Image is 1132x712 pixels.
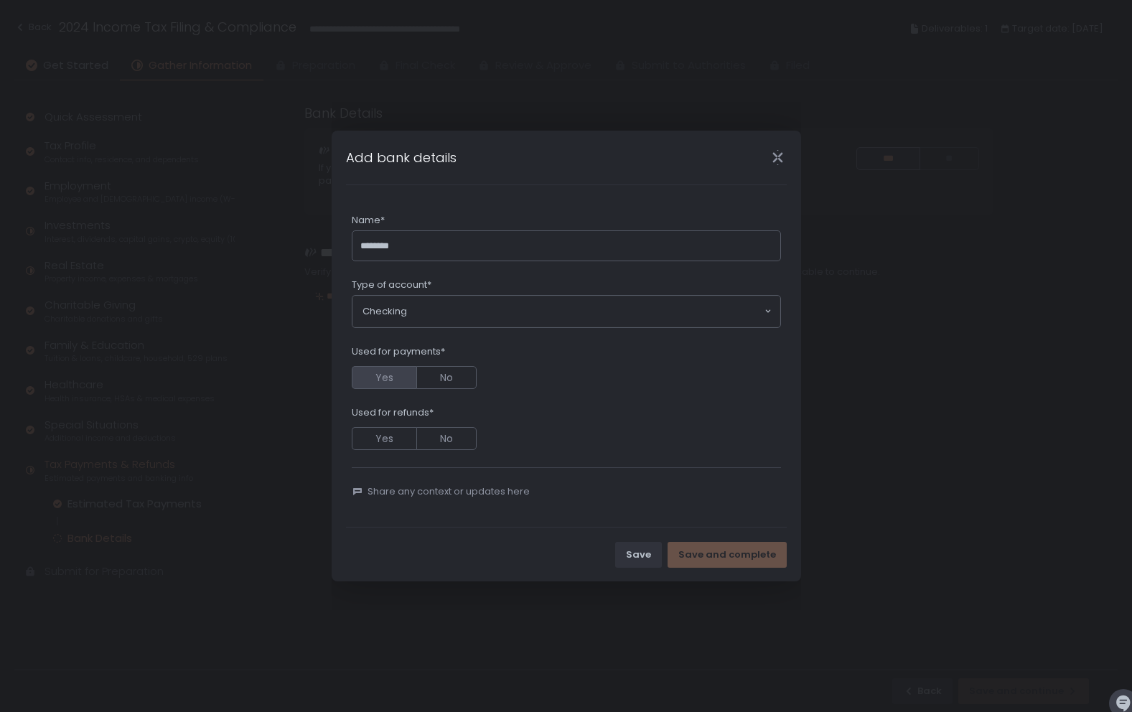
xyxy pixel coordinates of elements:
span: Type of account* [352,278,431,291]
button: No [416,366,477,389]
span: Share any context or updates here [368,485,530,498]
div: Save [626,548,651,561]
button: No [416,427,477,450]
div: Close [755,149,801,166]
div: Search for option [352,296,780,327]
span: Name* [352,214,385,227]
input: Search for option [407,304,763,319]
span: Checking [362,304,407,319]
h1: Add bank details [346,148,457,167]
button: Yes [352,427,416,450]
button: Yes [352,366,416,389]
span: Used for payments* [352,345,445,358]
span: Used for refunds* [352,406,434,419]
button: Save [615,542,662,568]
